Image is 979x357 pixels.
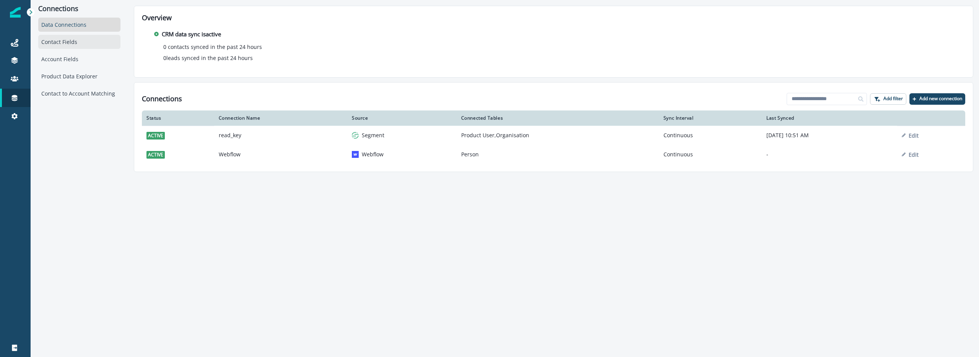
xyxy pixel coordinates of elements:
td: Continuous [659,126,762,145]
button: Add new connection [909,93,965,105]
div: Account Fields [38,52,120,66]
span: active [146,132,165,140]
p: - [766,151,893,158]
div: Status [146,115,210,121]
p: Edit [909,151,919,158]
div: Connected Tables [461,115,654,121]
img: webflow [352,151,359,158]
td: Continuous [659,145,762,164]
p: CRM data sync is active [162,30,221,39]
td: read_key [214,126,347,145]
img: segment [352,132,359,139]
div: Contact to Account Matching [38,86,120,101]
a: activeWebflowwebflowWebflowPersonContinuous-Edit [142,145,965,164]
a: activeread_keysegmentSegmentProduct User,OrganisationContinuous[DATE] 10:51 AMEdit [142,126,965,145]
div: Sync Interval [664,115,757,121]
img: Inflection [10,7,21,18]
div: Connection Name [219,115,343,121]
div: Source [352,115,452,121]
button: Edit [902,132,919,139]
p: 0 leads synced in the past 24 hours [163,54,253,62]
button: Edit [902,151,919,158]
div: Data Connections [38,18,120,32]
p: Segment [362,131,384,139]
p: Connections [38,5,120,13]
p: 0 contacts synced in the past 24 hours [163,43,262,51]
div: Product Data Explorer [38,69,120,83]
span: active [146,151,165,159]
h2: Overview [142,14,965,22]
td: Person [457,145,659,164]
div: Contact Fields [38,35,120,49]
td: Webflow [214,145,347,164]
td: Product User,Organisation [457,126,659,145]
p: Add new connection [919,96,962,101]
h1: Connections [142,95,182,103]
p: [DATE] 10:51 AM [766,131,893,139]
p: Webflow [362,151,384,158]
p: Edit [909,132,919,139]
div: Last Synced [766,115,893,121]
p: Add filter [883,96,903,101]
button: Add filter [870,93,906,105]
